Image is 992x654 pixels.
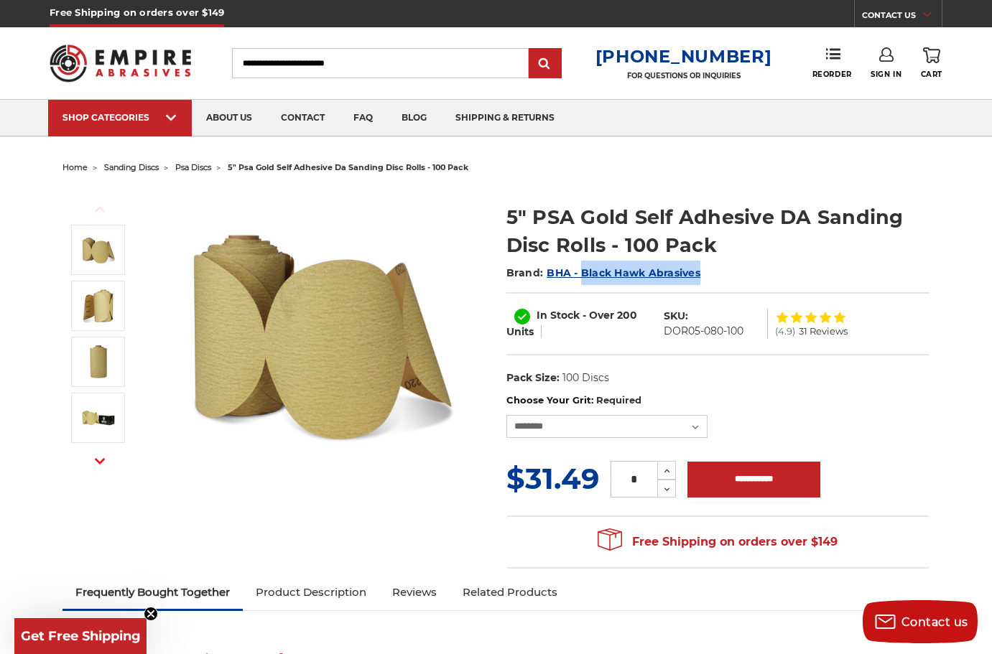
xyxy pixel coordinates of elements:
[506,393,930,408] label: Choose Your Grit:
[812,70,852,79] span: Reorder
[62,162,88,172] a: home
[921,47,942,79] a: Cart
[80,400,116,436] img: Black hawk abrasives gold psa discs on a roll
[506,203,930,259] h1: 5" PSA Gold Self Adhesive DA Sanding Disc Rolls - 100 Pack
[243,576,379,608] a: Product Description
[547,266,700,279] a: BHA - Black Hawk Abrasives
[80,344,116,380] img: 5 inch gold discs on a roll
[177,188,465,475] img: 5" Sticky Backed Sanding Discs on a roll
[62,112,177,123] div: SHOP CATEGORIES
[228,162,468,172] span: 5" psa gold self adhesive da sanding disc rolls - 100 pack
[339,100,387,136] a: faq
[83,194,117,225] button: Previous
[595,46,772,67] a: [PHONE_NUMBER]
[862,7,942,27] a: CONTACT US
[664,309,688,324] dt: SKU:
[21,628,141,644] span: Get Free Shipping
[775,327,795,336] span: (4.9)
[595,71,772,80] p: FOR QUESTIONS OR INQUIRIES
[104,162,159,172] a: sanding discs
[192,100,266,136] a: about us
[266,100,339,136] a: contact
[80,232,116,268] img: 5" Sticky Backed Sanding Discs on a roll
[506,461,599,496] span: $31.49
[506,266,544,279] span: Brand:
[863,600,978,643] button: Contact us
[799,327,848,336] span: 31 Reviews
[83,446,117,477] button: Next
[50,35,191,90] img: Empire Abrasives
[506,325,534,338] span: Units
[901,615,968,629] span: Contact us
[598,528,838,556] span: Free Shipping on orders over $149
[506,370,560,386] dt: Pack Size:
[921,70,942,79] span: Cart
[617,309,637,322] span: 200
[812,47,852,78] a: Reorder
[450,576,570,608] a: Related Products
[531,50,560,78] input: Submit
[379,576,450,608] a: Reviews
[144,607,158,621] button: Close teaser
[80,288,116,324] img: 5" PSA Gold Sanding Discs on a Roll
[14,618,147,654] div: Get Free ShippingClose teaser
[175,162,211,172] a: psa discs
[441,100,569,136] a: shipping & returns
[871,70,901,79] span: Sign In
[62,576,243,608] a: Frequently Bought Together
[583,309,614,322] span: - Over
[664,324,743,339] dd: DOR05-080-100
[562,370,609,386] dd: 100 Discs
[596,394,641,406] small: Required
[387,100,441,136] a: blog
[537,309,580,322] span: In Stock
